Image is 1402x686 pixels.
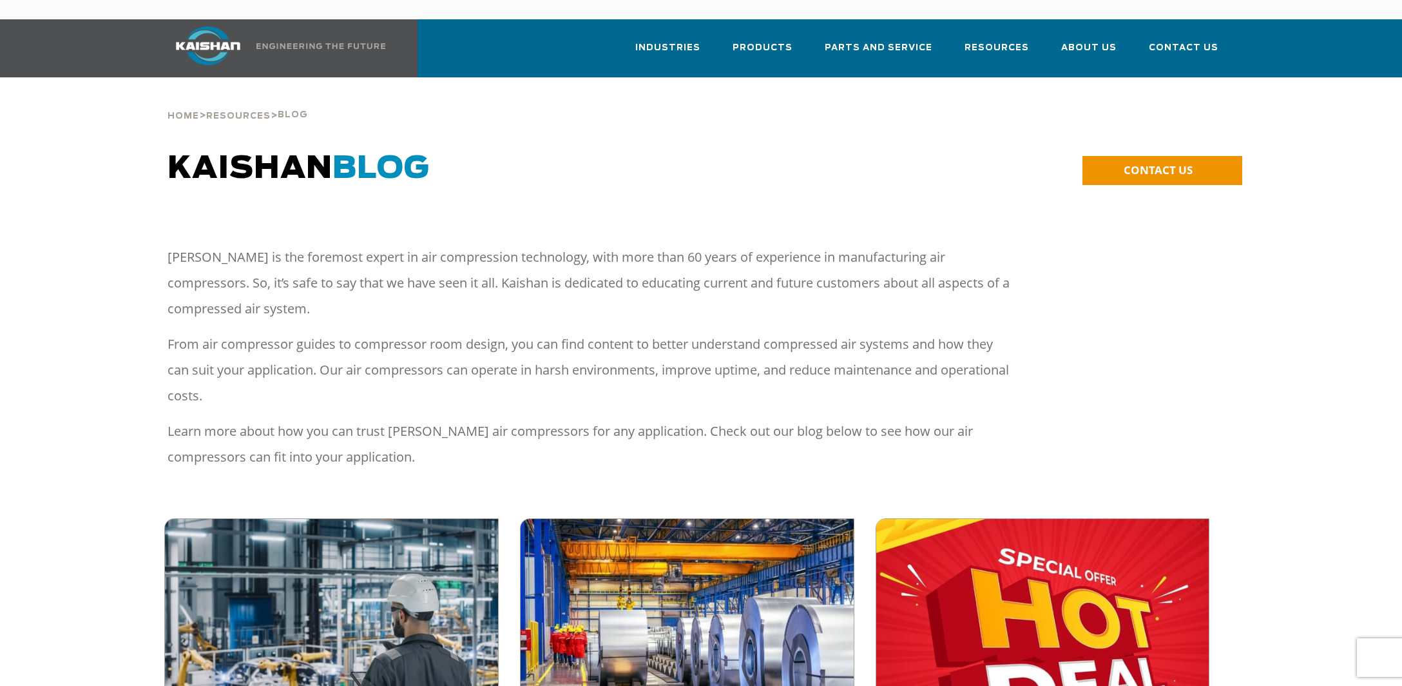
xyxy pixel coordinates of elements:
[825,31,932,75] a: Parts and Service
[168,331,1011,409] p: From air compressor guides to compressor room design, you can find content to better understand c...
[965,41,1029,55] span: Resources
[168,244,1011,322] p: [PERSON_NAME] is the foremost expert in air compression technology, with more than 60 years of ex...
[1149,31,1218,75] a: Contact Us
[1149,41,1218,55] span: Contact Us
[635,31,700,75] a: Industries
[1061,31,1117,75] a: About Us
[278,111,308,119] span: Blog
[825,41,932,55] span: Parts and Service
[160,19,388,77] a: Kaishan USA
[256,43,385,49] img: Engineering the future
[206,112,271,121] span: Resources
[332,153,430,184] span: BLOG
[160,26,256,65] img: kaishan logo
[965,31,1029,75] a: Resources
[733,31,792,75] a: Products
[1061,41,1117,55] span: About Us
[168,418,1011,470] p: Learn more about how you can trust [PERSON_NAME] air compressors for any application. Check out o...
[168,110,199,121] a: Home
[206,110,271,121] a: Resources
[168,77,308,126] div: > >
[168,151,964,187] h1: Kaishan
[733,41,792,55] span: Products
[1124,162,1193,177] span: CONTACT US
[1082,156,1242,185] a: CONTACT US
[168,112,199,121] span: Home
[635,41,700,55] span: Industries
